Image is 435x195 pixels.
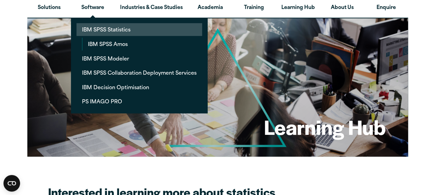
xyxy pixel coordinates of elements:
[71,18,208,113] ul: Software
[82,38,202,50] a: IBM SPSS Amos
[76,66,202,79] a: IBM SPSS Collaboration Deployment Services
[76,52,202,65] a: IBM SPSS Modeler
[76,81,202,94] a: IBM Decision Optimisation
[76,95,202,108] a: PS IMAGO PRO
[264,113,386,140] h1: Learning Hub
[76,23,202,36] a: IBM SPSS Statistics
[3,175,20,192] button: Open CMP widget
